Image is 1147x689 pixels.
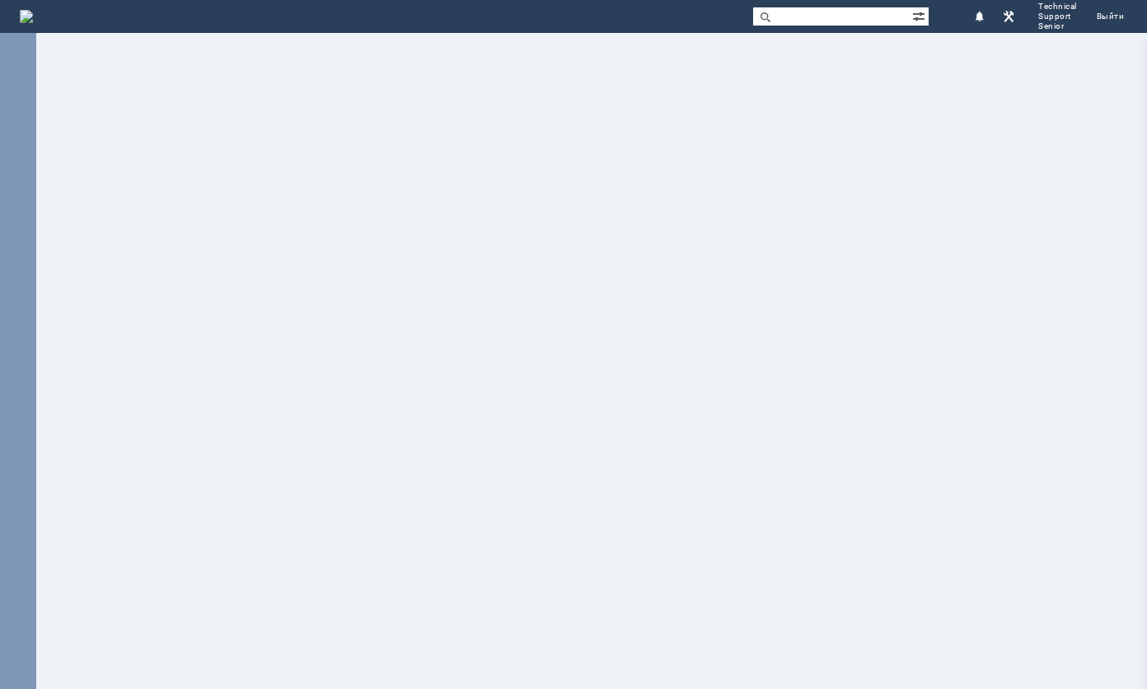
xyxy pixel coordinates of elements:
[1038,21,1077,31] span: Senior
[20,10,33,23] a: Перейти на домашнюю страницу
[999,7,1018,26] a: Перейти в интерфейс администратора
[1038,2,1077,12] span: Technical
[1038,12,1077,21] span: Support
[912,7,929,23] span: Расширенный поиск
[20,10,33,23] img: logo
